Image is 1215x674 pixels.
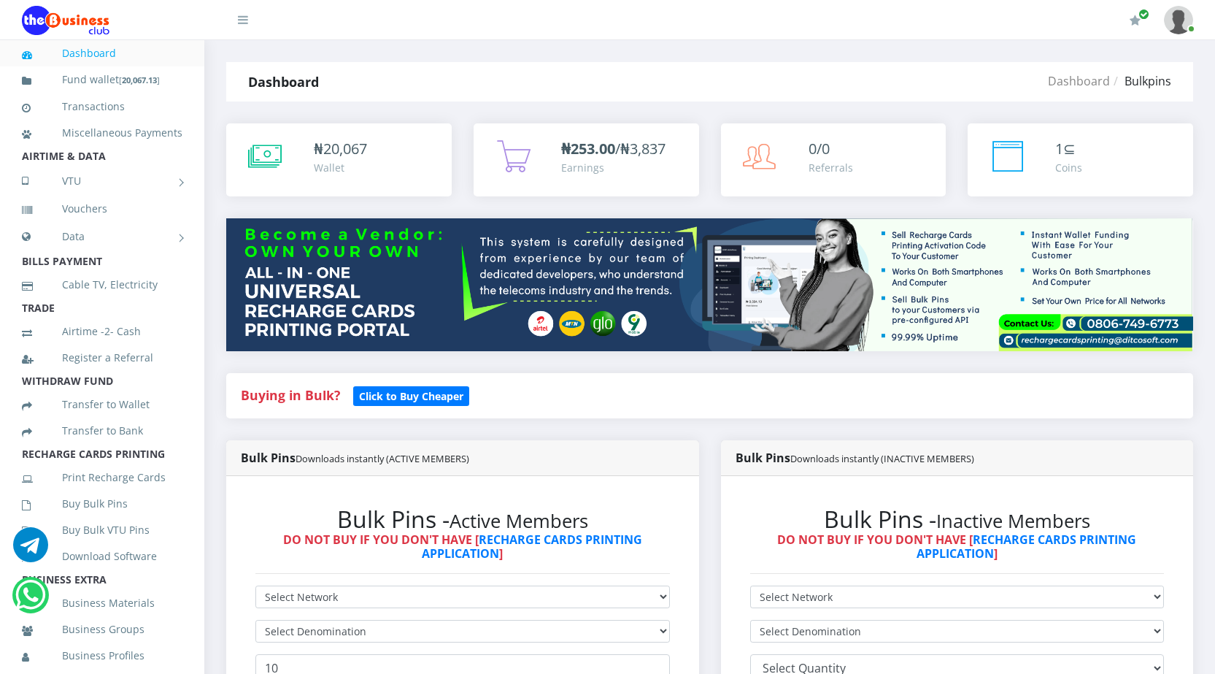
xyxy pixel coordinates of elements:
[561,139,615,158] b: ₦253.00
[22,192,182,226] a: Vouchers
[22,37,182,70] a: Dashboard
[314,138,367,160] div: ₦
[22,388,182,421] a: Transfer to Wallet
[122,74,157,85] b: 20,067.13
[226,123,452,196] a: ₦20,067 Wallet
[22,90,182,123] a: Transactions
[22,116,182,150] a: Miscellaneous Payments
[22,6,109,35] img: Logo
[917,532,1137,562] a: RECHARGE CARDS PRINTING APPLICATION
[15,589,45,613] a: Chat for support
[314,160,367,175] div: Wallet
[1110,72,1171,90] li: Bulkpins
[22,163,182,199] a: VTU
[22,639,182,673] a: Business Profiles
[561,160,666,175] div: Earnings
[119,74,160,85] small: [ ]
[809,139,830,158] span: 0/0
[22,540,182,573] a: Download Software
[790,452,974,465] small: Downloads instantly (INACTIVE MEMBERS)
[22,461,182,494] a: Print Recharge Cards
[736,450,974,466] strong: Bulk Pins
[22,586,182,620] a: Business Materials
[359,389,463,403] b: Click to Buy Cheaper
[283,532,642,562] strong: DO NOT BUY IF YOU DON'T HAVE [ ]
[474,123,699,196] a: ₦253.00/₦3,837 Earnings
[323,139,367,158] span: 20,067
[777,532,1136,562] strong: DO NOT BUY IF YOU DON'T HAVE [ ]
[1055,138,1082,160] div: ⊆
[721,123,946,196] a: 0/0 Referrals
[1138,9,1149,20] span: Renew/Upgrade Subscription
[353,386,469,404] a: Click to Buy Cheaper
[1130,15,1141,26] i: Renew/Upgrade Subscription
[22,487,182,521] a: Buy Bulk Pins
[22,341,182,375] a: Register a Referral
[936,508,1090,534] small: Inactive Members
[22,268,182,302] a: Cable TV, Electricity
[226,218,1193,351] img: multitenant_rcp.png
[450,508,588,534] small: Active Members
[422,532,642,562] a: RECHARGE CARDS PRINTING APPLICATION
[241,386,340,404] strong: Buying in Bulk?
[22,513,182,547] a: Buy Bulk VTU Pins
[22,414,182,448] a: Transfer to Bank
[1055,139,1063,158] span: 1
[248,73,319,91] strong: Dashboard
[809,160,853,175] div: Referrals
[1055,160,1082,175] div: Coins
[22,218,182,255] a: Data
[22,63,182,97] a: Fund wallet[20,067.13]
[22,613,182,646] a: Business Groups
[296,452,469,465] small: Downloads instantly (ACTIVE MEMBERS)
[1164,6,1193,34] img: User
[561,139,666,158] span: /₦3,837
[255,505,670,533] h2: Bulk Pins -
[22,315,182,348] a: Airtime -2- Cash
[1048,73,1110,89] a: Dashboard
[750,505,1165,533] h2: Bulk Pins -
[13,538,48,562] a: Chat for support
[241,450,469,466] strong: Bulk Pins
